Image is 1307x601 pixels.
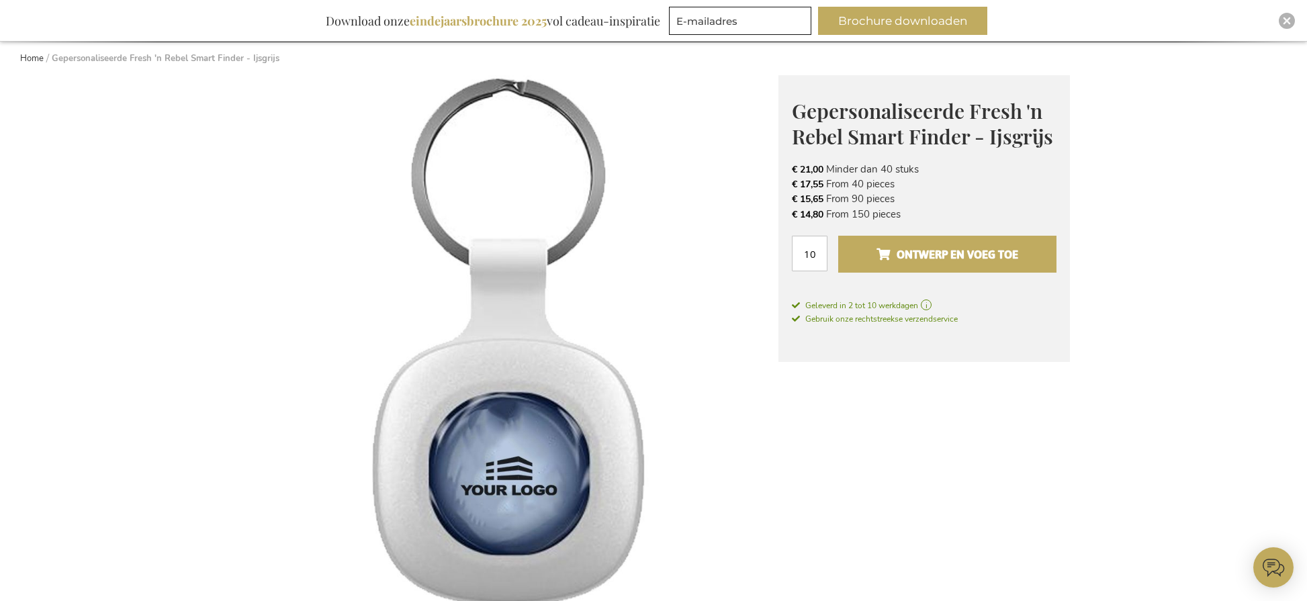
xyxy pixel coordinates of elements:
[669,7,811,35] input: E-mailadres
[792,236,827,271] input: Aantal
[669,7,815,39] form: marketing offers and promotions
[52,52,279,64] strong: Gepersonaliseerde Fresh 'n Rebel Smart Finder - Ijsgrijs
[320,7,666,35] div: Download onze vol cadeau-inspiratie
[792,193,823,205] span: € 15,65
[20,52,44,64] a: Home
[838,236,1056,273] button: Ontwerp en voeg toe
[792,207,1056,222] li: From 150 pieces
[876,244,1018,265] span: Ontwerp en voeg toe
[792,162,1056,177] li: Minder dan 40 stuks
[1279,13,1295,29] div: Close
[792,178,823,191] span: € 17,55
[792,97,1053,150] span: Gepersonaliseerde Fresh 'n Rebel Smart Finder - Ijsgrijs
[792,312,958,325] a: Gebruik onze rechtstreekse verzendservice
[410,13,547,29] b: eindejaarsbrochure 2025
[1253,547,1294,588] iframe: belco-activator-frame
[792,299,1056,312] a: Geleverd in 2 tot 10 werkdagen
[792,191,1056,206] li: From 90 pieces
[792,208,823,221] span: € 14,80
[792,177,1056,191] li: From 40 pieces
[792,163,823,176] span: € 21,00
[1283,17,1291,25] img: Close
[818,7,987,35] button: Brochure downloaden
[792,314,958,324] span: Gebruik onze rechtstreekse verzendservice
